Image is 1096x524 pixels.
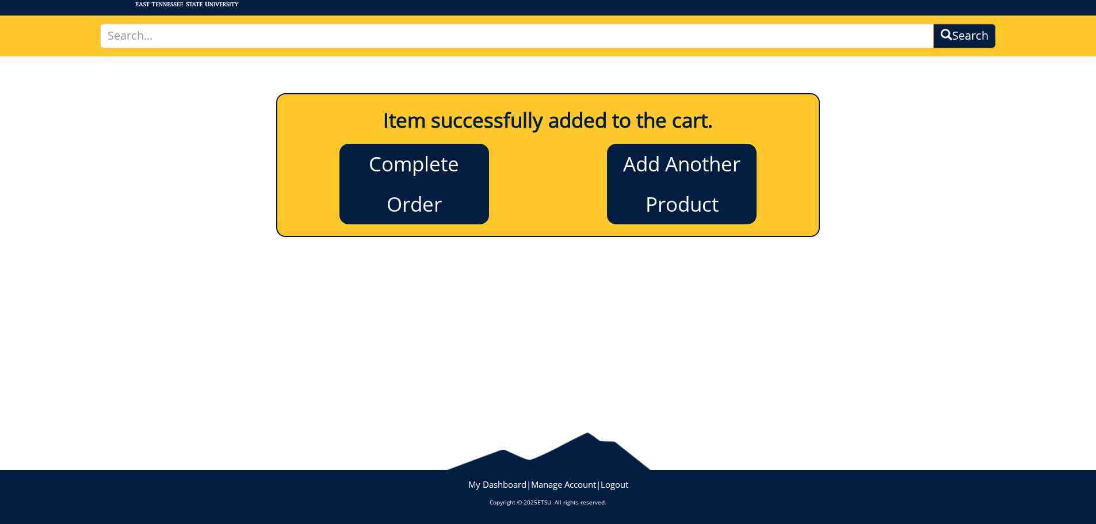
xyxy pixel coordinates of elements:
[339,144,489,224] a: Complete Order
[100,24,934,48] input: Search...
[933,24,996,48] button: Search
[537,498,551,506] a: ETSU
[468,479,526,490] a: My Dashboard
[383,106,713,133] b: Item successfully added to the cart.
[607,144,757,224] a: Add Another Product
[601,479,628,490] a: Logout
[531,479,596,490] a: Manage Account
